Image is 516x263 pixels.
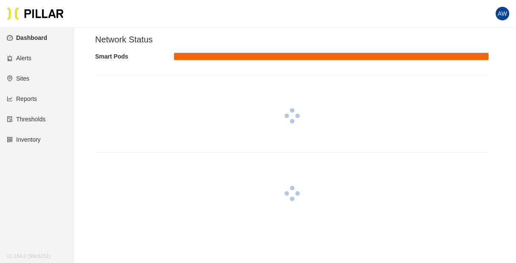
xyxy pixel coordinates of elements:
h3: Network Status [95,34,489,45]
a: environmentSites [7,75,29,82]
a: qrcodeInventory [7,136,41,143]
a: dashboardDashboard [7,34,47,41]
div: Smart Pods [95,52,174,61]
a: line-chartReports [7,95,37,102]
img: Pillar Technologies [7,7,64,20]
a: alertAlerts [7,55,31,62]
span: AW [498,7,507,20]
a: exceptionThresholds [7,116,45,123]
